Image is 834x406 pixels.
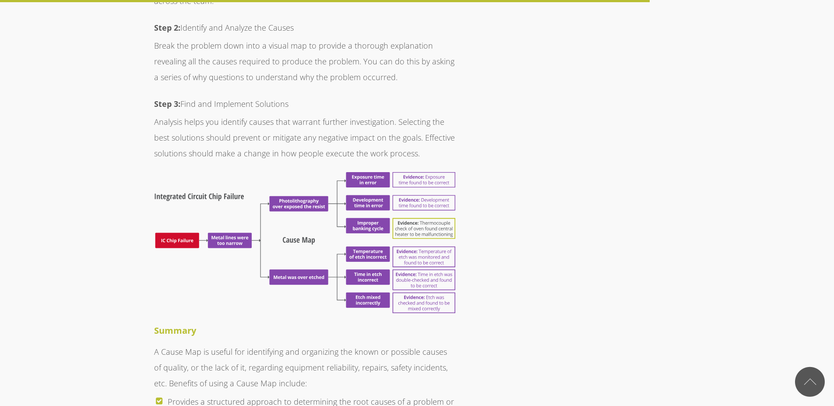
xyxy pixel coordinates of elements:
p: Identify and Analyze the Causes [154,20,455,35]
p: Find and Implement Solutions [154,96,455,112]
img: RCA Types Cause Map of IC Chip Failure [154,172,455,314]
strong: Step 3: [154,99,180,109]
p: Analysis helps you identify causes that warrant further investigation. Selecting the best solutio... [154,114,455,161]
strong: Summary [154,325,196,336]
strong: Step 2: [154,22,180,33]
p: Break the problem down into a visual map to provide a thorough explanation revealing all the caus... [154,38,455,85]
p: A Cause Map is useful for identifying and organizing the known or possible causes of quality, or ... [154,344,455,391]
